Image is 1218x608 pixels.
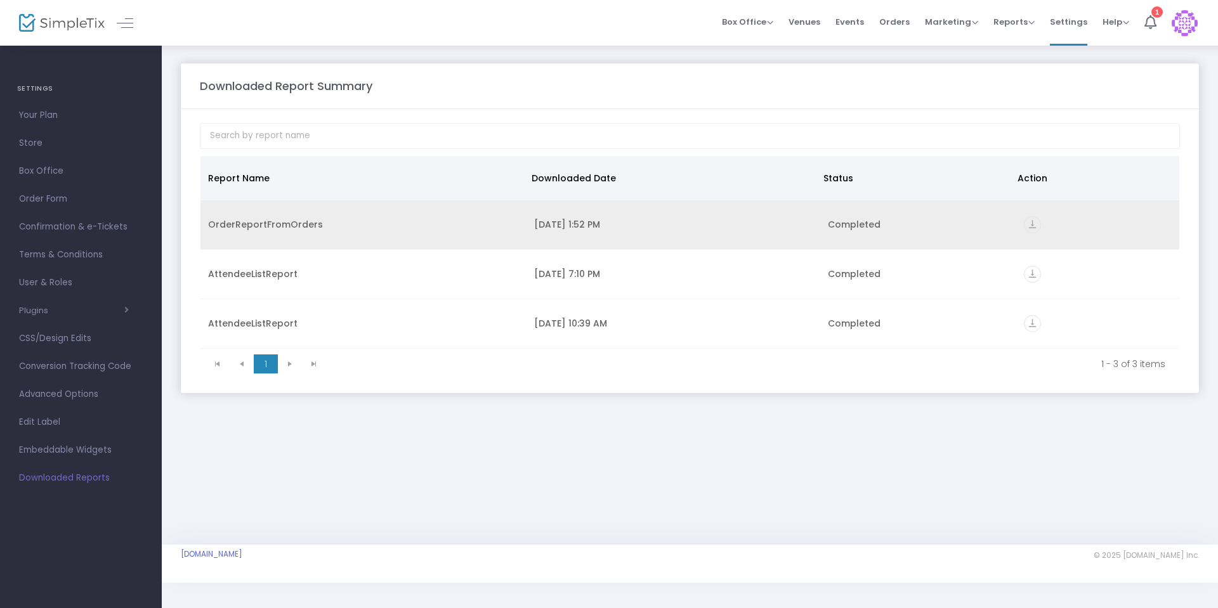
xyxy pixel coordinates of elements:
[828,218,1009,231] div: Completed
[1024,269,1041,282] a: vertical_align_bottom
[835,6,864,38] span: Events
[1094,550,1199,560] span: © 2025 [DOMAIN_NAME] Inc.
[1024,216,1172,233] div: https://go.SimpleTix.com/40wr9
[19,414,143,430] span: Edit Label
[19,275,143,291] span: User & Roles
[19,306,129,316] button: Plugins
[993,16,1035,28] span: Reports
[19,135,143,152] span: Store
[200,156,524,200] th: Report Name
[1024,266,1041,283] i: vertical_align_bottom
[925,16,978,28] span: Marketing
[1050,6,1087,38] span: Settings
[1024,216,1041,233] i: vertical_align_bottom
[534,317,813,330] div: 10/6/2025 10:39 AM
[200,123,1180,149] input: Search by report name
[1103,16,1129,28] span: Help
[19,219,143,235] span: Confirmation & e-Tickets
[789,6,820,38] span: Venues
[19,247,143,263] span: Terms & Conditions
[828,317,1009,330] div: Completed
[828,268,1009,280] div: Completed
[722,16,773,28] span: Box Office
[335,358,1165,370] kendo-pager-info: 1 - 3 of 3 items
[19,163,143,179] span: Box Office
[1151,6,1163,18] div: 1
[1024,315,1172,332] div: https://go.SimpleTix.com/fbohl
[19,386,143,403] span: Advanced Options
[200,156,1179,349] div: Data table
[181,549,242,559] a: [DOMAIN_NAME]
[19,442,143,458] span: Embeddable Widgets
[19,470,143,486] span: Downloaded Reports
[879,6,910,38] span: Orders
[524,156,815,200] th: Downloaded Date
[534,268,813,280] div: 10/10/2025 7:10 PM
[19,107,143,124] span: Your Plan
[1024,315,1041,332] i: vertical_align_bottom
[1024,266,1172,283] div: https://go.SimpleTix.com/feyri
[1024,220,1041,233] a: vertical_align_bottom
[1024,319,1041,332] a: vertical_align_bottom
[254,354,278,373] span: Page 1
[208,317,519,330] div: AttendeeListReport
[1010,156,1172,200] th: Action
[816,156,1010,200] th: Status
[19,330,143,347] span: CSS/Design Edits
[19,191,143,207] span: Order Form
[208,218,519,231] div: OrderReportFromOrders
[17,76,145,101] h4: SETTINGS
[19,358,143,375] span: Conversion Tracking Code
[200,77,372,94] m-panel-title: Downloaded Report Summary
[208,268,519,280] div: AttendeeListReport
[534,218,813,231] div: 10/13/2025 1:52 PM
